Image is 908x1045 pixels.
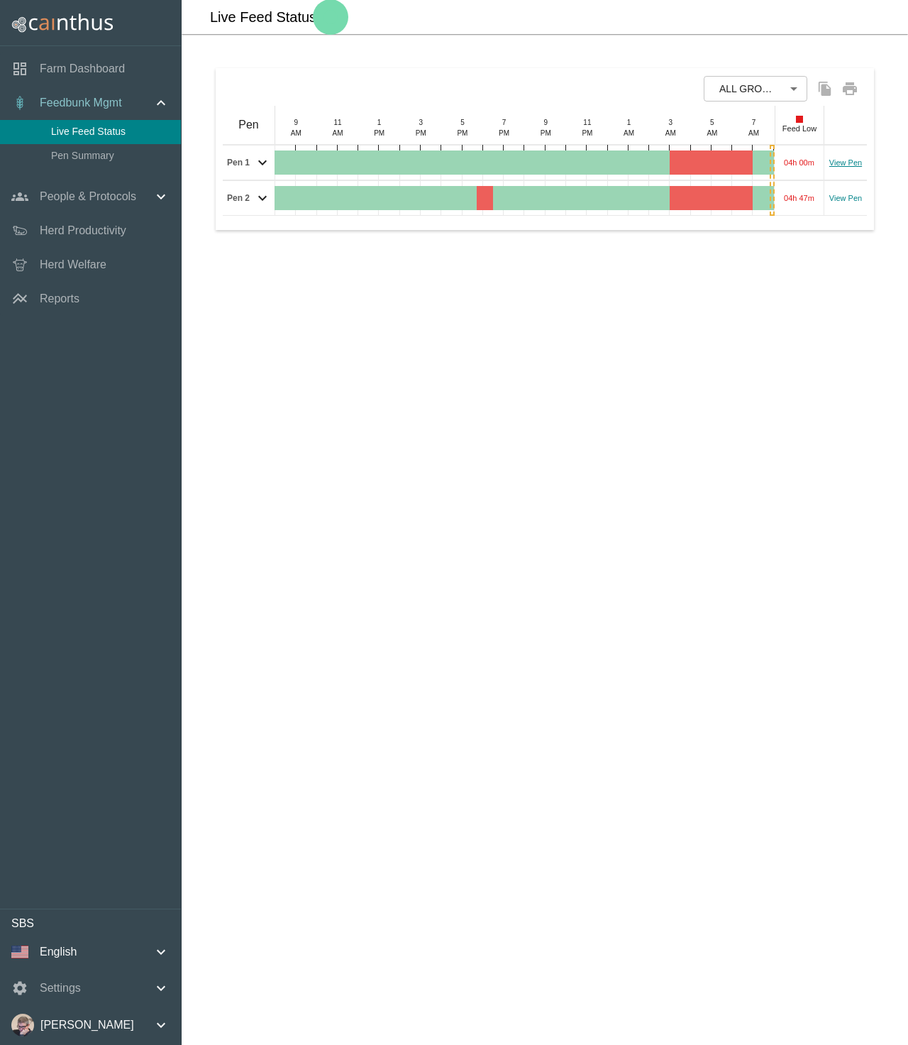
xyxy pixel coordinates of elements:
[223,192,254,204] span: Pen 2
[660,117,681,128] div: 3
[40,980,81,997] p: Settings
[709,70,802,107] div: All Groups
[624,129,634,137] span: AM
[577,117,597,128] div: 11
[775,106,824,144] div: Feed Low
[743,117,764,128] div: 7
[40,256,106,273] a: Herd Welfare
[369,117,389,128] div: 1
[457,129,467,137] span: PM
[210,8,316,27] h5: Live Feed Status
[40,1017,134,1034] p: [PERSON_NAME]
[499,129,509,137] span: PM
[40,222,126,239] a: Herd Productivity
[748,129,759,137] span: AM
[40,943,77,961] p: English
[11,1014,34,1036] img: d873b8dcfe3886d012f82df87605899c
[51,124,170,140] span: Live Feed Status
[536,117,556,128] div: 9
[411,117,431,128] div: 3
[223,106,275,144] div: Pen
[582,129,592,137] span: PM
[374,129,384,137] span: PM
[829,157,862,169] a: View Pen
[51,148,170,164] span: Pen Summary
[775,181,824,215] div: 04h 47m
[833,72,867,106] button: print chart
[40,188,136,205] p: People & Protocols
[416,129,426,137] span: PM
[494,117,514,128] div: 7
[702,117,722,128] div: 5
[707,129,717,137] span: AM
[327,117,348,128] div: 11
[40,94,122,111] p: Feedbunk Mgmt
[809,72,841,105] button: copy chart
[223,156,254,169] span: Pen 1
[452,117,472,128] div: 5
[829,192,862,204] a: View Pen
[332,129,343,137] span: AM
[541,129,551,137] span: PM
[291,129,301,137] span: AM
[775,146,824,180] div: 04h 00m
[665,129,676,137] span: AM
[619,117,639,128] div: 1
[40,60,125,77] a: Farm Dashboard
[40,290,79,307] a: Reports
[286,117,306,128] div: 9
[11,915,181,932] p: SBS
